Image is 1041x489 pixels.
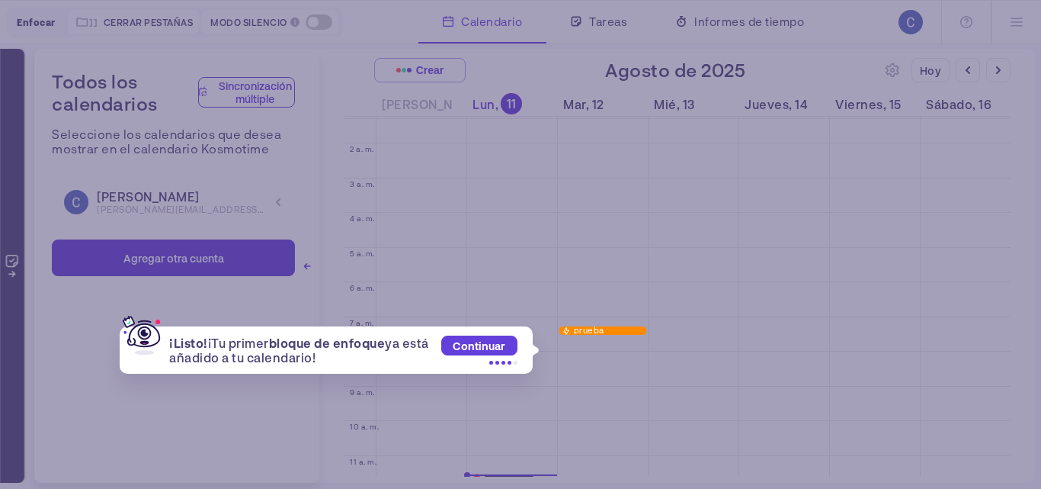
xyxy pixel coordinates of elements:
font: añadido a tu calendario! [169,350,316,365]
font: ¡Listo! [169,336,208,350]
font: ¡Tu primer [208,336,269,350]
button: Continuar [441,336,517,355]
font: Continuar [453,339,505,352]
font: ya está [385,336,429,350]
font: bloque de enfoque [269,336,386,350]
img: svg+xml;base64,PHN2ZyB3aWR0aD0iODAiIGhlaWdodD0iODAiIHZpZXdCb3g9IjAgMCA4MCA4MCIgZmlsbD0ibm9uZSIgeG... [123,314,165,356]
